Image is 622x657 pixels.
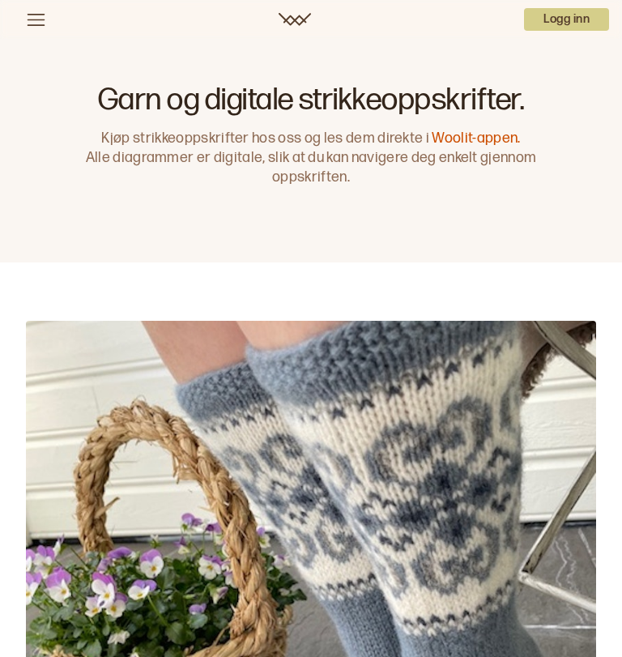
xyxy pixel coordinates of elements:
[524,8,609,31] button: User dropdown
[432,130,520,147] a: Woolit-appen.
[78,85,544,116] h1: Garn og digitale strikkeoppskrifter.
[279,13,311,26] a: Woolit
[78,129,544,187] p: Kjøp strikkeoppskrifter hos oss og les dem direkte i Alle diagrammer er digitale, slik at du kan ...
[524,8,609,31] p: Logg inn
